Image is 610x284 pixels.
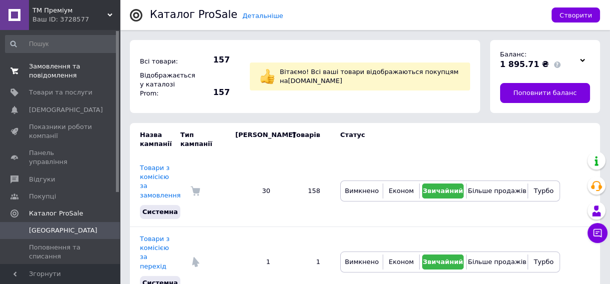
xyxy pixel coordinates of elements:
[560,11,592,19] span: Створити
[195,87,230,98] span: 157
[500,50,527,58] span: Баланс:
[500,59,549,69] span: 1 895.71 ₴
[280,123,330,156] td: Товарів
[468,258,526,265] span: Більше продажів
[277,65,463,88] div: Вітаємо! Всі ваші товари відображаються покупцям на [DOMAIN_NAME]
[140,235,169,270] a: Товари з комісією за перехід
[534,258,554,265] span: Турбо
[343,183,380,198] button: Вимкнено
[386,183,416,198] button: Економ
[137,68,192,101] div: Відображається у каталозі Prom:
[29,148,92,166] span: Панель управління
[422,254,464,269] button: Звичайний
[260,69,275,84] img: :+1:
[242,12,283,19] a: Детальніше
[32,6,107,15] span: ТМ Преміум
[29,88,92,97] span: Товари та послуги
[280,156,330,226] td: 158
[423,258,463,265] span: Звичайний
[225,156,280,226] td: 30
[29,175,55,184] span: Відгуки
[422,183,464,198] button: Звичайний
[29,209,83,218] span: Каталог ProSale
[190,186,200,196] img: Комісія за замовлення
[5,35,117,53] input: Пошук
[468,187,526,194] span: Більше продажів
[137,54,192,68] div: Всі товари:
[32,15,120,24] div: Ваш ID: 3728577
[534,187,554,194] span: Турбо
[531,254,557,269] button: Турбо
[29,192,56,201] span: Покупці
[386,254,416,269] button: Економ
[343,254,380,269] button: Вимкнено
[180,123,225,156] td: Тип кампанії
[130,123,180,156] td: Назва кампанії
[150,9,237,20] div: Каталог ProSale
[140,164,180,199] a: Товари з комісією за замовлення
[588,223,608,243] button: Чат з покупцем
[513,88,577,97] span: Поповнити баланс
[531,183,557,198] button: Турбо
[190,257,200,267] img: Комісія за перехід
[500,83,590,103] a: Поповнити баланс
[469,254,525,269] button: Більше продажів
[29,62,92,80] span: Замовлення та повідомлення
[195,54,230,65] span: 157
[29,105,103,114] span: [DEMOGRAPHIC_DATA]
[225,123,280,156] td: [PERSON_NAME]
[142,208,178,215] span: Системна
[29,226,97,235] span: [GEOGRAPHIC_DATA]
[552,7,600,22] button: Створити
[423,187,463,194] span: Звичайний
[345,258,379,265] span: Вимкнено
[389,258,414,265] span: Економ
[330,123,560,156] td: Статус
[345,187,379,194] span: Вимкнено
[469,183,525,198] button: Більше продажів
[389,187,414,194] span: Економ
[29,122,92,140] span: Показники роботи компанії
[29,243,92,261] span: Поповнення та списання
